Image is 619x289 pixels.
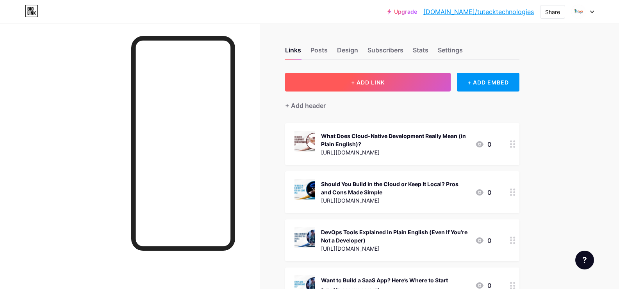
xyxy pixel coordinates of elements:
[321,244,469,253] div: [URL][DOMAIN_NAME]
[285,101,326,110] div: + Add header
[321,276,448,284] div: Want to Build a SaaS App? Here’s Where to Start
[367,45,403,59] div: Subscribers
[545,8,560,16] div: Share
[321,132,469,148] div: What Does Cloud-Native Development Really Mean (in Plain English)?
[321,228,469,244] div: DevOps Tools Explained in Plain English (Even If You’re Not a Developer)
[413,45,428,59] div: Stats
[387,9,417,15] a: Upgrade
[475,188,491,197] div: 0
[321,180,469,196] div: Should You Build in the Cloud or Keep It Local? Pros and Cons Made Simple
[475,236,491,245] div: 0
[285,73,451,92] button: + ADD LINK
[337,45,358,59] div: Design
[321,148,469,156] div: [URL][DOMAIN_NAME]
[571,4,586,19] img: tutecktechnologies
[294,179,315,199] img: Should You Build in the Cloud or Keep It Local? Pros and Cons Made Simple
[423,7,534,16] a: [DOMAIN_NAME]/tutecktechnologies
[294,131,315,151] img: What Does Cloud-Native Development Really Mean (in Plain English)?
[321,196,469,205] div: [URL][DOMAIN_NAME]
[310,45,328,59] div: Posts
[285,45,301,59] div: Links
[294,227,315,248] img: DevOps Tools Explained in Plain English (Even If You’re Not a Developer)
[351,79,385,86] span: + ADD LINK
[457,73,519,92] div: + ADD EMBED
[475,140,491,149] div: 0
[438,45,463,59] div: Settings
